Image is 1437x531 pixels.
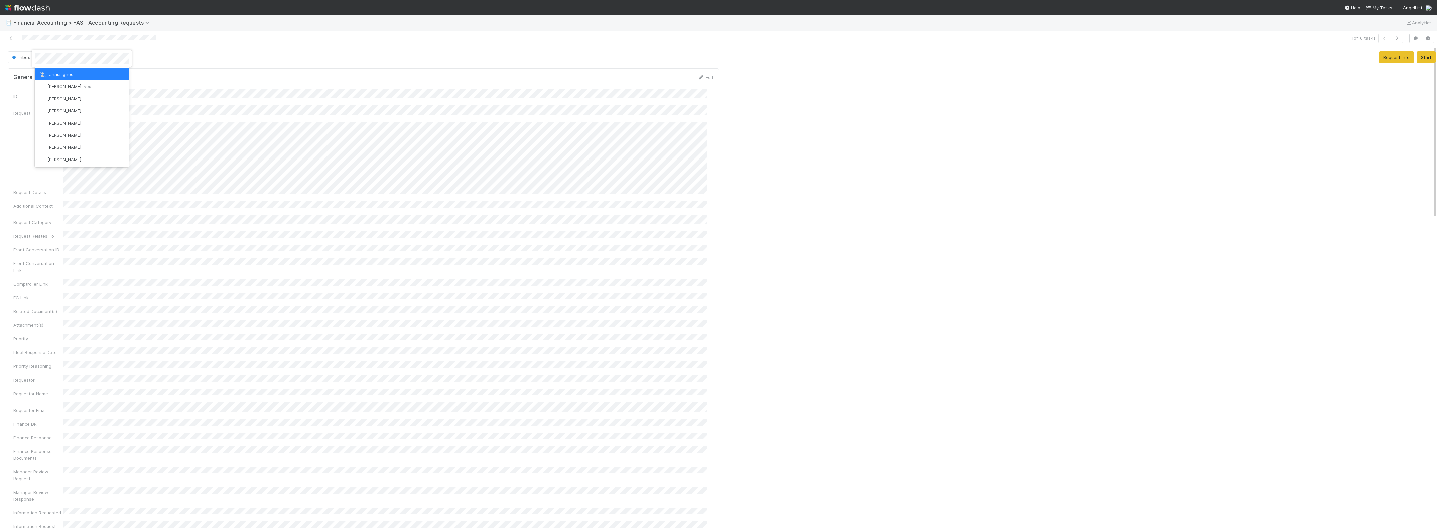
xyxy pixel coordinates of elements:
[47,108,81,113] span: [PERSON_NAME]
[47,96,81,101] span: [PERSON_NAME]
[39,144,45,151] img: avatar_12dd09bb-393f-4edb-90ff-b12147216d3f.png
[47,120,81,126] span: [PERSON_NAME]
[39,83,45,90] img: avatar_8d06466b-a936-4205-8f52-b0cc03e2a179.png
[47,157,81,162] span: [PERSON_NAME]
[39,156,45,163] img: avatar_b18de8e2-1483-4e81-aa60-0a3d21592880.png
[39,132,45,138] img: avatar_a30eae2f-1634-400a-9e21-710cfd6f71f0.png
[84,84,91,89] span: you
[39,120,45,126] img: avatar_df83acd9-d480-4d6e-a150-67f005a3ea0d.png
[39,108,45,114] img: avatar_1d14498f-6309-4f08-8780-588779e5ce37.png
[39,95,45,102] img: avatar_55a2f090-1307-4765-93b4-f04da16234ba.png
[47,144,81,150] span: [PERSON_NAME]
[39,72,74,77] span: Unassigned
[47,132,81,138] span: [PERSON_NAME]
[47,84,91,89] span: [PERSON_NAME]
